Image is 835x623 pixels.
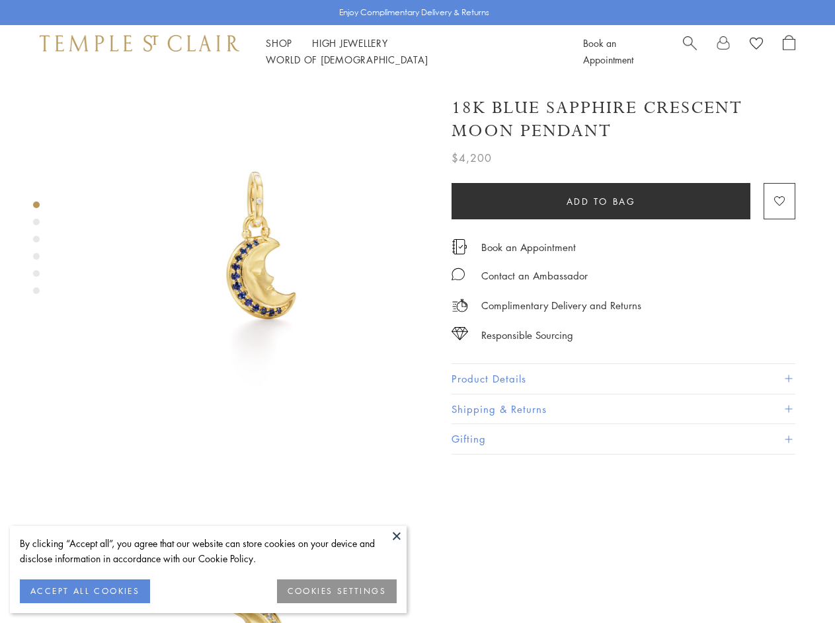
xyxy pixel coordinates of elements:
img: icon_appointment.svg [452,239,467,254]
img: MessageIcon-01_2.svg [452,268,465,281]
div: Product gallery navigation [33,198,40,305]
p: Complimentary Delivery and Returns [481,297,641,314]
a: High JewelleryHigh Jewellery [312,36,388,50]
a: Book an Appointment [583,36,633,66]
a: World of [DEMOGRAPHIC_DATA]World of [DEMOGRAPHIC_DATA] [266,53,428,66]
h1: 18K Blue Sapphire Crescent Moon Pendant [452,96,795,143]
a: Book an Appointment [481,240,576,254]
button: Add to bag [452,183,750,219]
span: $4,200 [452,149,492,166]
div: By clicking “Accept all”, you agree that our website can store cookies on your device and disclos... [20,536,397,566]
img: icon_delivery.svg [452,297,468,314]
button: Product Details [452,364,795,394]
img: Temple St. Clair [40,35,239,51]
iframe: Gorgias live chat messenger [769,561,822,610]
span: Add to bag [567,194,636,209]
a: Search [683,35,697,68]
a: Open Shopping Bag [783,35,795,68]
button: ACCEPT ALL COOKIES [20,579,150,603]
div: Contact an Ambassador [481,268,588,284]
button: Gifting [452,424,795,454]
a: ShopShop [266,36,292,50]
img: 18K Blue Sapphire Crescent Moon Pendant [86,78,432,423]
div: Responsible Sourcing [481,327,573,344]
img: icon_sourcing.svg [452,327,468,340]
nav: Main navigation [266,35,553,68]
button: Shipping & Returns [452,394,795,424]
p: Enjoy Complimentary Delivery & Returns [339,6,489,19]
a: View Wishlist [750,35,763,55]
button: COOKIES SETTINGS [277,579,397,603]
